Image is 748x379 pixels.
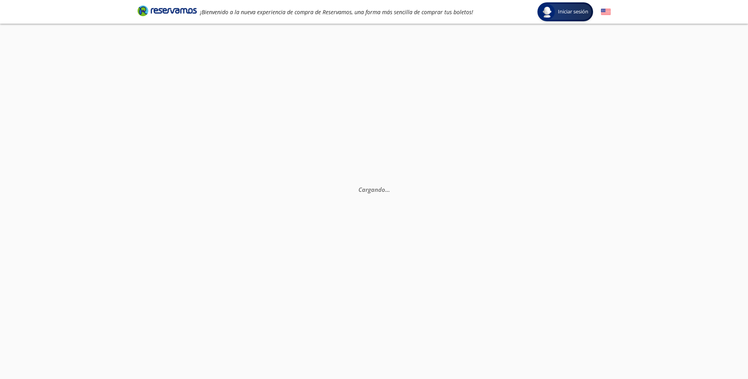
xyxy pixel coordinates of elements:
[385,186,387,193] span: .
[388,186,390,193] span: .
[138,5,197,19] a: Brand Logo
[138,5,197,17] i: Brand Logo
[358,186,390,193] em: Cargando
[555,8,591,16] span: Iniciar sesión
[200,8,473,16] em: ¡Bienvenido a la nueva experiencia de compra de Reservamos, una forma más sencilla de comprar tus...
[387,186,388,193] span: .
[601,7,611,17] button: English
